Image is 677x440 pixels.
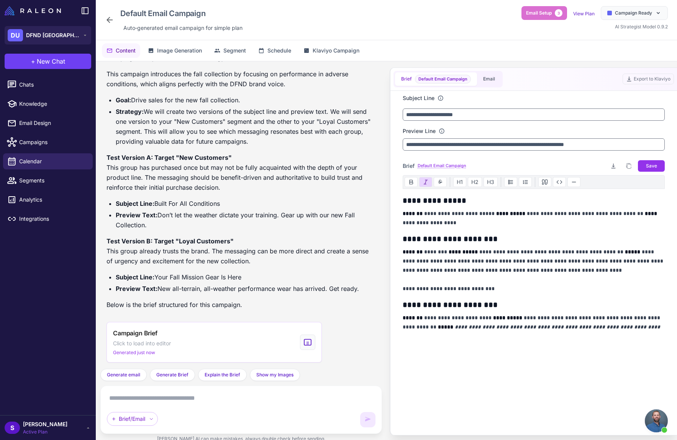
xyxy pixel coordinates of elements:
span: Calendar [19,157,87,166]
button: Klaviyo Campaign [299,43,364,58]
span: Integrations [19,215,87,223]
button: H1 [453,177,466,187]
li: Drive sales for the new fall collection. [116,95,376,105]
span: Brief [403,162,415,170]
strong: Goal: [116,96,131,104]
span: Campaign Brief [113,328,157,338]
label: Preview Line [403,127,436,135]
div: Click to edit campaign name [117,6,246,21]
strong: Strategy: [116,108,144,115]
p: This group has purchased once but may not be fully acquainted with the depth of your product line... [107,153,376,192]
span: Chats [19,80,87,89]
button: Export to Klaviyo [623,74,674,84]
span: Email Design [19,119,87,127]
button: Download brief [607,160,620,172]
span: Segments [19,176,87,185]
strong: Subject Line: [116,200,154,207]
label: Subject Line [403,94,434,102]
button: Email Setup3 [521,6,567,20]
a: Default Email Campaign [418,163,466,169]
button: H2 [468,177,482,187]
button: Content [102,43,140,58]
button: Explain the Brief [198,369,247,381]
li: Built For All Conditions [116,199,376,209]
div: Click to edit description [120,22,246,34]
span: Campaigns [19,138,87,146]
div: Brief/Email [107,412,158,426]
p: This group already trusts the brand. The messaging can be more direct and create a sense of urgen... [107,236,376,266]
button: DUDFND [GEOGRAPHIC_DATA] [5,26,91,44]
span: Auto‑generated email campaign for simple plan [123,24,243,32]
span: Campaign Ready [615,10,652,16]
span: Generate email [107,371,140,378]
span: Content [116,46,136,55]
span: Brief [401,76,412,82]
span: Generate Brief [156,371,189,378]
li: Your Fall Mission Gear Is Here [116,272,376,282]
li: New all-terrain, all-weather performance wear has arrived. Get ready. [116,284,376,294]
button: Segment [210,43,251,58]
a: Campaigns [3,134,93,150]
span: 3 [555,9,562,17]
span: DFND [GEOGRAPHIC_DATA] [26,31,80,39]
span: Brief template [415,75,471,84]
button: Email [477,72,501,86]
span: Generated just now [113,349,155,356]
span: New Chat [37,57,65,66]
button: BriefDefault Email Campaign [395,72,477,86]
button: H3 [484,177,498,187]
a: Knowledge [3,96,93,112]
span: Email Setup [526,10,552,16]
strong: Preview Text: [116,285,157,292]
div: S [5,422,20,434]
button: +New Chat [5,54,91,69]
span: Segment [223,46,246,55]
a: View Plan [573,11,595,16]
a: Calendar [3,153,93,169]
a: Segments [3,172,93,189]
strong: Test Version B: Target "Loyal Customers" [107,237,234,245]
strong: Test Version A: Target "New Customers" [107,154,232,161]
button: Generate Brief [150,369,195,381]
a: Email Design [3,115,93,131]
strong: Subject Line: [116,273,154,281]
a: Chats [3,77,93,93]
span: Analytics [19,195,87,204]
button: Generate email [100,369,147,381]
a: Raleon Logo [5,6,64,15]
button: Schedule [254,43,296,58]
span: Explain the Brief [205,371,240,378]
span: Image Generation [157,46,202,55]
span: AI Strategist Model 0.9.2 [615,24,668,30]
span: Active Plan [23,429,67,435]
span: Show my Images [256,371,293,378]
span: [PERSON_NAME] [23,420,67,429]
button: Save [638,160,665,172]
li: Don’t let the weather dictate your training. Gear up with our new Fall Collection. [116,210,376,230]
img: Raleon Logo [5,6,61,15]
span: Save [646,163,657,169]
strong: Preview Text: [116,211,157,219]
span: Click to load into editor [113,339,171,348]
button: Image Generation [143,43,207,58]
a: Integrations [3,211,93,227]
button: Show my Images [250,369,300,381]
span: Knowledge [19,100,87,108]
p: This campaign introduces the fall collection by focusing on performance in adverse conditions, wh... [107,69,376,89]
a: Analytics [3,192,93,208]
li: We will create two versions of the subject line and preview text. We will send one version to you... [116,107,376,146]
button: Copy brief [623,160,635,172]
div: Open chat [645,409,668,432]
span: Schedule [267,46,291,55]
span: Klaviyo Campaign [313,46,359,55]
div: DU [8,29,23,41]
p: Below is the brief structured for this campaign. [107,300,376,310]
span: + [31,57,35,66]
